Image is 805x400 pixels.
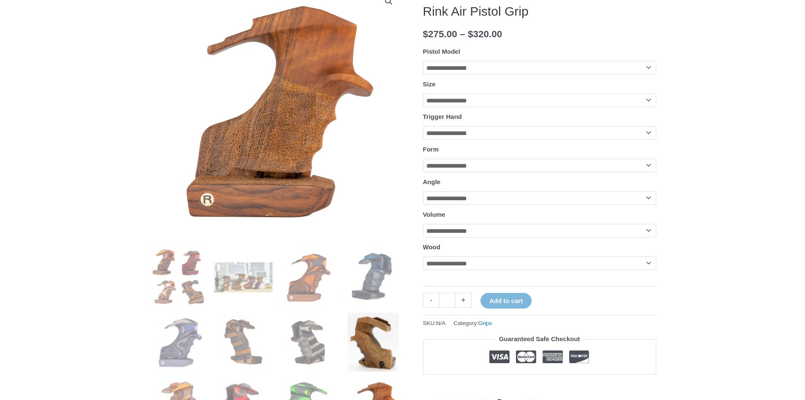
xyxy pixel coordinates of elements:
label: Angle [423,178,441,185]
span: SKU: [423,318,446,328]
a: Grips [478,320,492,326]
bdi: 320.00 [468,29,502,39]
button: Add to cart [480,293,532,309]
bdi: 275.00 [423,29,457,39]
label: Size [423,80,436,88]
label: Wood [423,243,440,251]
label: Form [423,146,439,153]
iframe: Customer reviews powered by Trustpilot [423,381,656,391]
span: Category: [453,318,492,328]
img: Rink Air Pistol Grip - Image 6 [214,313,273,372]
img: Rink Air Pistol Grip - Image 7 [279,313,338,372]
h1: Rink Air Pistol Grip [423,4,656,19]
span: – [460,29,465,39]
label: Volume [423,211,445,218]
label: Pistol Model [423,48,460,55]
img: Rink Air Pistol Grip - Image 4 [344,248,403,306]
span: $ [468,29,473,39]
img: Rink Air Pistol Grip - Image 5 [149,313,208,372]
a: + [456,293,472,308]
img: Rink Air Pistol Grip - Image 3 [279,248,338,306]
img: Rink Air Pistol Grip [149,248,208,306]
span: $ [423,29,428,39]
legend: Guaranteed Safe Checkout [496,333,584,345]
a: - [423,293,439,308]
img: Rink Air Pistol Grip - Image 2 [214,248,273,306]
img: Rink Air Pistol Grip - Image 8 [344,313,403,372]
span: N/A [436,320,446,326]
label: Trigger Hand [423,113,462,120]
input: Product quantity [439,293,456,308]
